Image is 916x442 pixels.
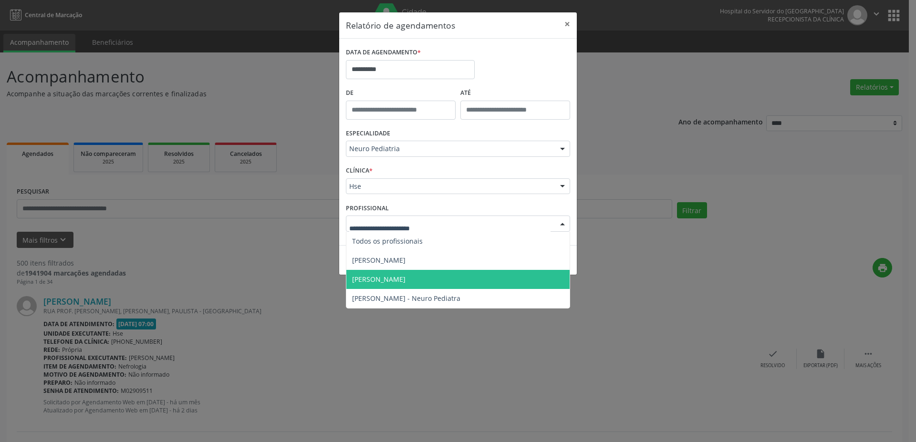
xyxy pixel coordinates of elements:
[346,164,373,178] label: CLÍNICA
[346,126,390,141] label: ESPECIALIDADE
[352,256,406,265] span: [PERSON_NAME]
[346,86,456,101] label: De
[558,12,577,36] button: Close
[349,144,551,154] span: Neuro Pediatria
[346,201,389,216] label: PROFISSIONAL
[349,182,551,191] span: Hse
[460,86,570,101] label: ATÉ
[352,275,406,284] span: [PERSON_NAME]
[346,19,455,31] h5: Relatório de agendamentos
[352,236,423,246] span: Todos os profissionais
[346,45,421,60] label: DATA DE AGENDAMENTO
[352,294,460,303] span: [PERSON_NAME] - Neuro Pediatra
